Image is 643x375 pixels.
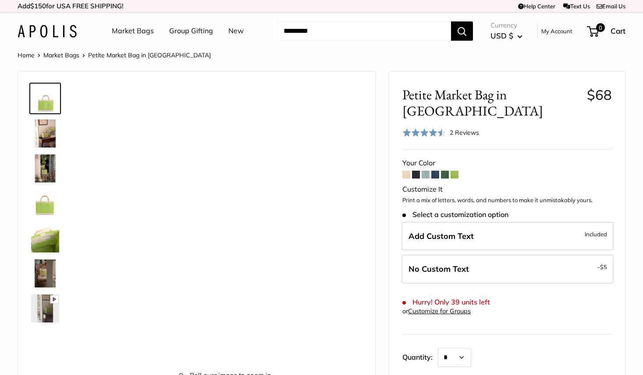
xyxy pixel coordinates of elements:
[88,51,211,59] span: Petite Market Bag in [GEOGRAPHIC_DATA]
[563,3,590,10] a: Text Us
[31,294,59,322] img: Petite Market Bag in Chartreuse
[451,21,473,41] button: Search
[18,49,211,61] nav: Breadcrumb
[408,307,471,315] a: Customize for Groups
[587,86,612,103] span: $68
[29,293,61,324] a: Petite Market Bag in Chartreuse
[112,25,154,38] a: Market Bags
[29,223,61,254] a: Petite Market Bag in Chartreuse
[402,298,490,306] span: Hurry! Only 39 units left
[402,210,508,219] span: Select a customization option
[402,345,438,367] label: Quantity:
[597,3,625,10] a: Email Us
[29,118,61,149] a: Petite Market Bag in Chartreuse
[402,196,612,205] p: Print a mix of letters, words, and numbers to make it unmistakably yours.
[31,119,59,147] img: Petite Market Bag in Chartreuse
[596,23,605,32] span: 0
[31,189,59,217] img: Petite Market Bag in Chartreuse
[18,51,35,59] a: Home
[31,84,59,112] img: Petite Market Bag in Chartreuse
[402,87,580,119] span: Petite Market Bag in [GEOGRAPHIC_DATA]
[401,222,614,251] label: Add Custom Text
[29,188,61,219] a: Petite Market Bag in Chartreuse
[490,19,522,32] span: Currency
[29,258,61,289] a: Petite Market Bag in Chartreuse
[401,255,614,284] label: Leave Blank
[18,25,77,38] img: Apolis
[541,26,572,36] a: My Account
[29,83,61,114] a: Petite Market Bag in Chartreuse
[228,25,244,38] a: New
[402,157,612,170] div: Your Color
[588,24,625,38] a: 0 Cart
[409,264,469,274] span: No Custom Text
[30,2,46,10] span: $150
[31,224,59,252] img: Petite Market Bag in Chartreuse
[402,183,612,196] div: Customize It
[600,263,607,270] span: $5
[611,26,625,35] span: Cart
[585,229,607,239] span: Included
[490,29,522,43] button: USD $
[402,305,471,317] div: or
[43,51,79,59] a: Market Bags
[490,31,513,40] span: USD $
[409,231,474,241] span: Add Custom Text
[277,21,451,41] input: Search...
[169,25,213,38] a: Group Gifting
[597,262,607,272] span: -
[29,153,61,184] a: Petite Market Bag in Chartreuse
[31,259,59,287] img: Petite Market Bag in Chartreuse
[518,3,555,10] a: Help Center
[450,129,479,137] span: 2 Reviews
[31,154,59,182] img: Petite Market Bag in Chartreuse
